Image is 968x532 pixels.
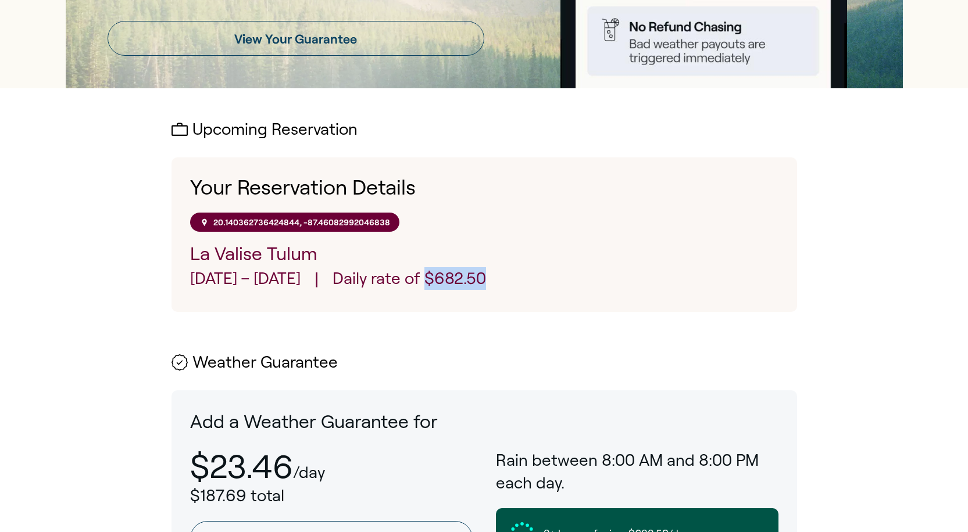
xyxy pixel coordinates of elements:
[190,449,293,484] p: $23.46
[293,463,325,481] p: /day
[172,354,797,372] h2: Weather Guarantee
[213,217,390,227] p: 20.140362736424844, -87.46082992046838
[190,487,284,505] span: $187.69 total
[315,267,319,293] span: |
[108,21,484,56] a: View Your Guarantee
[333,267,486,293] p: Daily rate of $682.50
[172,121,797,139] h2: Upcoming Reservation
[190,409,778,435] p: Add a Weather Guarantee for
[190,176,778,199] h1: Your Reservation Details
[190,241,778,267] p: La Valise Tulum
[496,449,778,494] h3: Rain between 8:00 AM and 8:00 PM each day.
[190,267,301,293] p: [DATE] – [DATE]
